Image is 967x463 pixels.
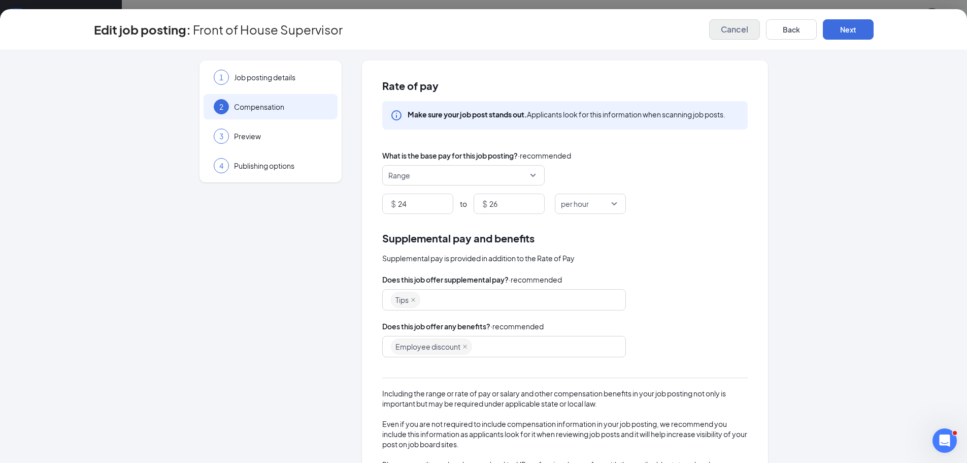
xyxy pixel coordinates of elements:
[518,150,571,161] span: · recommended
[460,199,467,209] span: to
[462,344,468,349] span: close
[382,253,575,264] span: Supplemental pay is provided in addition to the Rate of Pay
[823,19,874,40] button: Next
[219,161,223,171] span: 4
[234,72,327,82] span: Job posting details
[388,166,410,185] span: Range
[509,274,562,285] span: · recommended
[395,292,409,307] span: Tips
[193,24,343,35] span: Front of House Supervisor
[490,321,544,332] span: · recommended
[234,161,327,171] span: Publishing options
[219,72,223,82] span: 1
[408,110,527,119] b: Make sure your job post stands out.
[382,274,509,285] span: Does this job offer supplemental pay?
[932,428,957,453] iframe: Intercom live chat
[395,339,460,354] span: Employee discount
[382,150,518,161] span: What is the base pay for this job posting?
[561,194,589,213] span: per hour
[709,19,760,40] button: Cancel
[408,109,725,119] div: Applicants look for this information when scanning job posts.
[219,131,223,141] span: 3
[721,24,748,35] span: Cancel
[234,102,327,112] span: Compensation
[94,21,191,38] h3: Edit job posting:
[411,297,416,302] span: close
[382,321,490,332] span: Does this job offer any benefits?
[382,81,748,91] span: Rate of pay
[219,102,223,112] span: 2
[390,109,403,121] svg: Info
[382,230,535,246] span: Supplemental pay and benefits
[234,131,327,141] span: Preview
[766,19,817,40] button: Back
